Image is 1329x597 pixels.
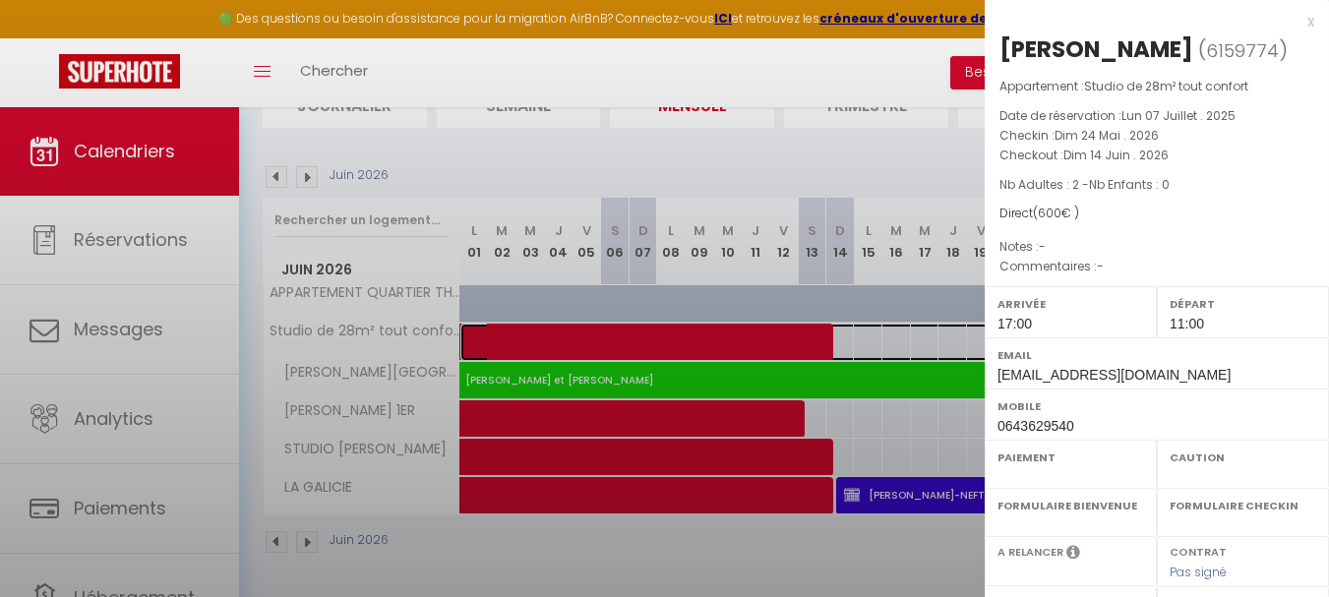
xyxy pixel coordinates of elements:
[1063,147,1169,163] span: Dim 14 Juin . 2026
[1121,107,1236,124] span: Lun 07 Juillet . 2025
[999,176,1170,193] span: Nb Adultes : 2 -
[1170,544,1227,557] label: Contrat
[999,146,1314,165] p: Checkout :
[1170,316,1204,331] span: 11:00
[1198,36,1288,64] span: ( )
[997,418,1074,434] span: 0643629540
[1170,496,1316,515] label: Formulaire Checkin
[1039,238,1046,255] span: -
[16,8,75,67] button: Ouvrir le widget de chat LiveChat
[997,544,1063,561] label: A relancer
[1084,78,1248,94] span: Studio de 28m² tout confort
[997,396,1316,416] label: Mobile
[1170,448,1316,467] label: Caution
[997,294,1144,314] label: Arrivée
[1038,205,1061,221] span: 600
[997,448,1144,467] label: Paiement
[997,316,1032,331] span: 17:00
[1089,176,1170,193] span: Nb Enfants : 0
[1170,564,1227,580] span: Pas signé
[997,367,1231,383] span: [EMAIL_ADDRESS][DOMAIN_NAME]
[999,126,1314,146] p: Checkin :
[999,205,1314,223] div: Direct
[1066,544,1080,566] i: Sélectionner OUI si vous souhaiter envoyer les séquences de messages post-checkout
[1033,205,1079,221] span: ( € )
[999,237,1314,257] p: Notes :
[1097,258,1104,274] span: -
[997,496,1144,515] label: Formulaire Bienvenue
[999,77,1314,96] p: Appartement :
[997,345,1316,365] label: Email
[999,33,1193,65] div: [PERSON_NAME]
[999,257,1314,276] p: Commentaires :
[985,10,1314,33] div: x
[1206,38,1279,63] span: 6159774
[1170,294,1316,314] label: Départ
[1055,127,1159,144] span: Dim 24 Mai . 2026
[999,106,1314,126] p: Date de réservation :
